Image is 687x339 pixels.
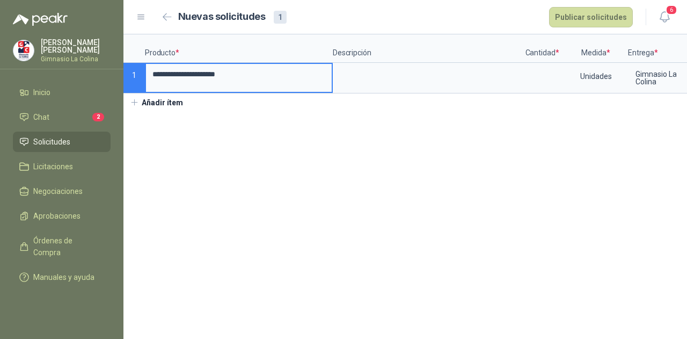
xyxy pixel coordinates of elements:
[333,34,521,63] p: Descripción
[123,63,145,93] p: 1
[41,39,111,54] p: [PERSON_NAME] [PERSON_NAME]
[13,206,111,226] a: Aprobaciones
[274,11,287,24] div: 1
[13,107,111,127] a: Chat2
[33,185,83,197] span: Negociaciones
[564,34,628,63] p: Medida
[666,5,677,15] span: 6
[13,230,111,263] a: Órdenes de Compra
[178,9,266,25] h2: Nuevas solicitudes
[123,93,189,112] button: Añadir ítem
[33,86,50,98] span: Inicio
[565,64,627,89] div: Unidades
[13,40,34,61] img: Company Logo
[33,136,70,148] span: Solicitudes
[33,161,73,172] span: Licitaciones
[655,8,674,27] button: 6
[33,271,94,283] span: Manuales y ayuda
[13,13,68,26] img: Logo peakr
[13,132,111,152] a: Solicitudes
[145,34,333,63] p: Producto
[33,111,49,123] span: Chat
[521,34,564,63] p: Cantidad
[13,82,111,103] a: Inicio
[13,156,111,177] a: Licitaciones
[13,181,111,201] a: Negociaciones
[33,235,100,258] span: Órdenes de Compra
[41,56,111,62] p: Gimnasio La Colina
[92,113,104,121] span: 2
[13,267,111,287] a: Manuales y ayuda
[33,210,81,222] span: Aprobaciones
[549,7,633,27] button: Publicar solicitudes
